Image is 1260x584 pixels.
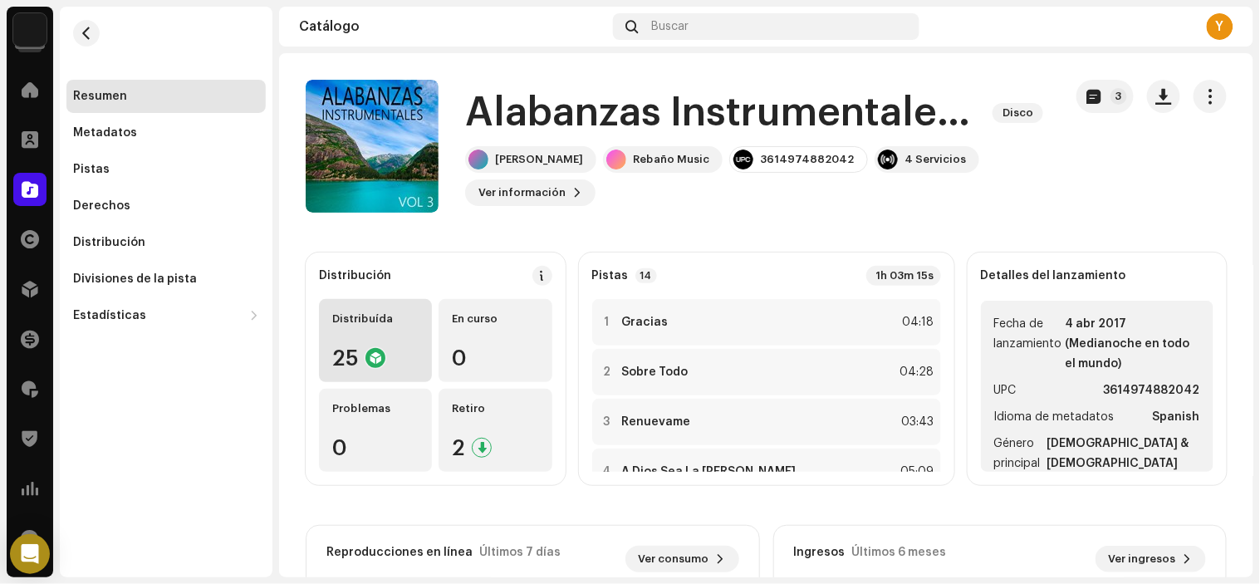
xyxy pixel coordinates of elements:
[66,299,266,332] re-m-nav-dropdown: Estadísticas
[622,366,689,379] strong: Sobre Todo
[326,546,473,559] div: Reproducciones en línea
[898,312,934,332] div: 04:18
[994,314,1062,374] span: Fecha de lanzamiento
[652,20,689,33] span: Buscar
[465,179,596,206] button: Ver información
[625,546,739,572] button: Ver consumo
[633,153,709,166] div: Rebaño Music
[332,312,419,326] div: Distribuída
[495,153,583,166] div: [PERSON_NAME]
[66,189,266,223] re-m-nav-item: Derechos
[73,126,137,140] div: Metadatos
[13,13,47,47] img: 48257be4-38e1-423f-bf03-81300282f8d9
[994,434,1044,474] span: Género principal
[1066,314,1201,374] strong: 4 abr 2017 (Medianoche en todo el mundo)
[1047,434,1200,474] strong: [DEMOGRAPHIC_DATA] & [DEMOGRAPHIC_DATA]
[993,103,1043,123] span: Disco
[10,534,50,574] div: Open Intercom Messenger
[66,226,266,259] re-m-nav-item: Distribución
[635,268,657,283] p-badge: 14
[465,86,979,140] h1: Alabanzas Instrumentales Vol. 3
[898,412,934,432] div: 03:43
[1110,88,1127,105] p-badge: 3
[1109,542,1176,576] span: Ver ingresos
[66,153,266,186] re-m-nav-item: Pistas
[73,90,127,103] div: Resumen
[994,407,1115,427] span: Idioma de metadatos
[73,163,110,176] div: Pistas
[319,269,391,282] div: Distribución
[1104,380,1200,400] strong: 3614974882042
[981,269,1126,282] strong: Detalles del lanzamiento
[73,236,145,249] div: Distribución
[299,20,606,33] div: Catálogo
[1207,13,1233,40] div: Y
[794,546,846,559] div: Ingresos
[1096,546,1206,572] button: Ver ingresos
[994,380,1017,400] span: UPC
[898,462,934,482] div: 05:09
[760,153,854,166] div: 3614974882042
[66,80,266,113] re-m-nav-item: Resumen
[622,465,797,478] strong: A Dios Sea La [PERSON_NAME]
[66,116,266,150] re-m-nav-item: Metadatos
[622,316,669,329] strong: Gracias
[479,546,561,559] div: Últimos 7 días
[66,263,266,296] re-m-nav-item: Divisiones de la pista
[73,272,197,286] div: Divisiones de la pista
[73,199,130,213] div: Derechos
[452,402,538,415] div: Retiro
[1153,407,1200,427] strong: Spanish
[852,546,947,559] div: Últimos 6 meses
[73,309,146,322] div: Estadísticas
[898,362,934,382] div: 04:28
[478,176,566,209] span: Ver información
[622,415,691,429] strong: Renuevame
[639,542,709,576] span: Ver consumo
[452,312,538,326] div: En curso
[1076,80,1134,113] button: 3
[332,402,419,415] div: Problemas
[592,269,629,282] strong: Pistas
[866,266,941,286] div: 1h 03m 15s
[905,153,966,166] div: 4 Servicios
